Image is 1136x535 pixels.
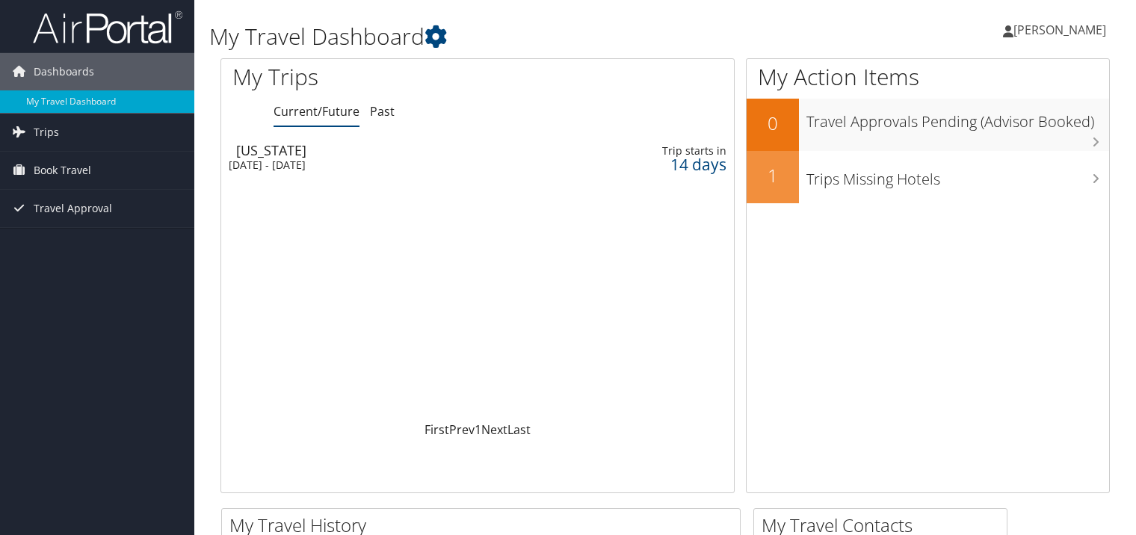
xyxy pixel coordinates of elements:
[475,421,481,438] a: 1
[425,421,449,438] a: First
[747,61,1109,93] h1: My Action Items
[1003,7,1121,52] a: [PERSON_NAME]
[806,104,1109,132] h3: Travel Approvals Pending (Advisor Booked)
[619,144,726,158] div: Trip starts in
[236,143,568,157] div: [US_STATE]
[747,99,1109,151] a: 0Travel Approvals Pending (Advisor Booked)
[481,421,507,438] a: Next
[806,161,1109,190] h3: Trips Missing Hotels
[34,152,91,189] span: Book Travel
[274,103,359,120] a: Current/Future
[232,61,509,93] h1: My Trips
[449,421,475,438] a: Prev
[34,53,94,90] span: Dashboards
[33,10,182,45] img: airportal-logo.png
[507,421,531,438] a: Last
[747,151,1109,203] a: 1Trips Missing Hotels
[34,114,59,151] span: Trips
[370,103,395,120] a: Past
[34,190,112,227] span: Travel Approval
[747,111,799,136] h2: 0
[1013,22,1106,38] span: [PERSON_NAME]
[619,158,726,171] div: 14 days
[229,158,561,172] div: [DATE] - [DATE]
[747,163,799,188] h2: 1
[209,21,817,52] h1: My Travel Dashboard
